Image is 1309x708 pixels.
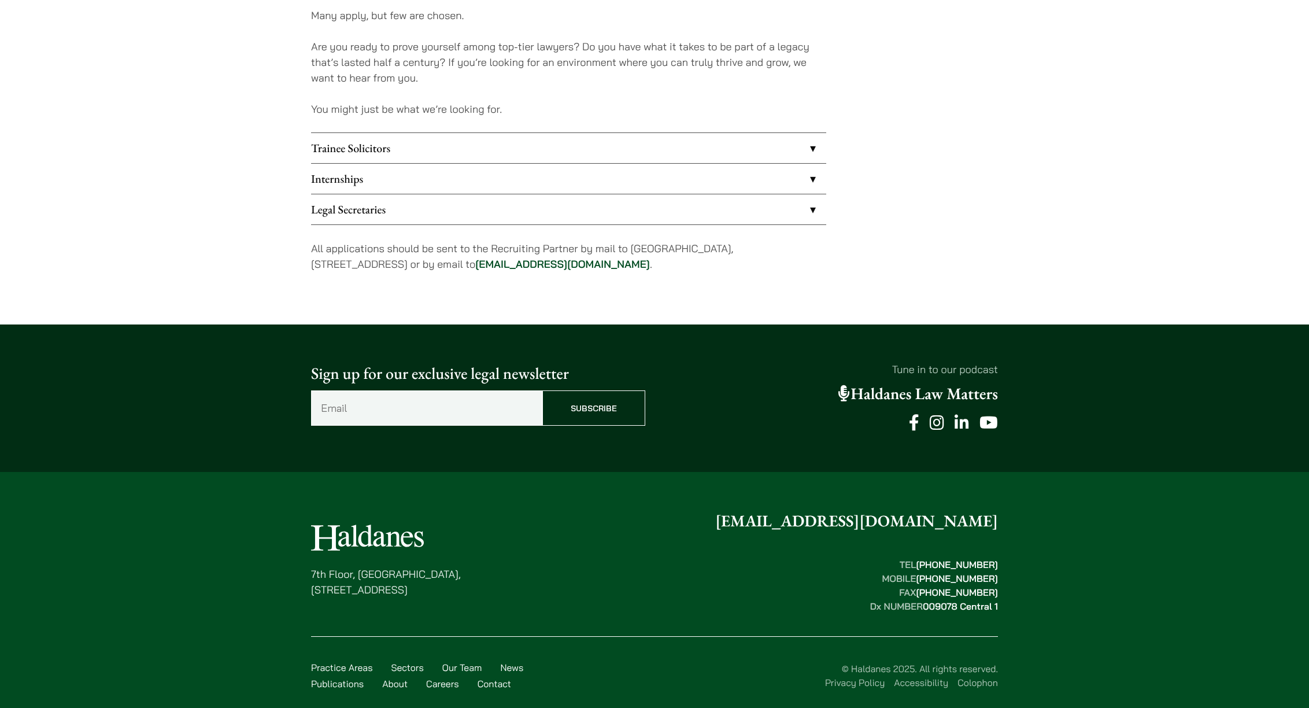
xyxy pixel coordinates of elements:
a: About [382,678,408,689]
input: Subscribe [542,390,645,426]
a: Legal Secretaries [311,194,826,224]
a: Sectors [391,662,423,673]
p: Many apply, but few are chosen. [311,8,826,23]
a: Practice Areas [311,662,372,673]
p: Tune in to our podcast [664,362,998,377]
a: Trainee Solicitors [311,133,826,163]
a: [EMAIL_ADDRESS][DOMAIN_NAME] [715,511,998,532]
p: 7th Floor, [GEOGRAPHIC_DATA], [STREET_ADDRESS] [311,566,461,598]
mark: 009078 Central 1 [923,600,998,612]
p: You might just be what we’re looking for. [311,101,826,117]
a: Careers [426,678,459,689]
p: Are you ready to prove yourself among top-tier lawyers? Do you have what it takes to be part of a... [311,39,826,86]
a: Internships [311,164,826,194]
a: Haldanes Law Matters [838,384,998,404]
a: Colophon [957,677,998,688]
a: Publications [311,678,364,689]
img: Logo of Haldanes [311,525,424,551]
input: Email [311,390,542,426]
div: © Haldanes 2025. All rights reserved. [540,662,998,689]
a: News [500,662,523,673]
a: Accessibility [894,677,948,688]
a: Privacy Policy [825,677,885,688]
a: Our Team [442,662,482,673]
a: Contact [478,678,511,689]
mark: [PHONE_NUMBER] [916,587,998,598]
p: Sign up for our exclusive legal newsletter [311,362,645,386]
mark: [PHONE_NUMBER] [916,573,998,584]
p: All applications should be sent to the Recruiting Partner by mail to [GEOGRAPHIC_DATA], [STREET_A... [311,241,826,272]
a: [EMAIL_ADDRESS][DOMAIN_NAME] [475,257,650,271]
mark: [PHONE_NUMBER] [916,559,998,570]
strong: TEL MOBILE FAX Dx NUMBER [870,559,998,612]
